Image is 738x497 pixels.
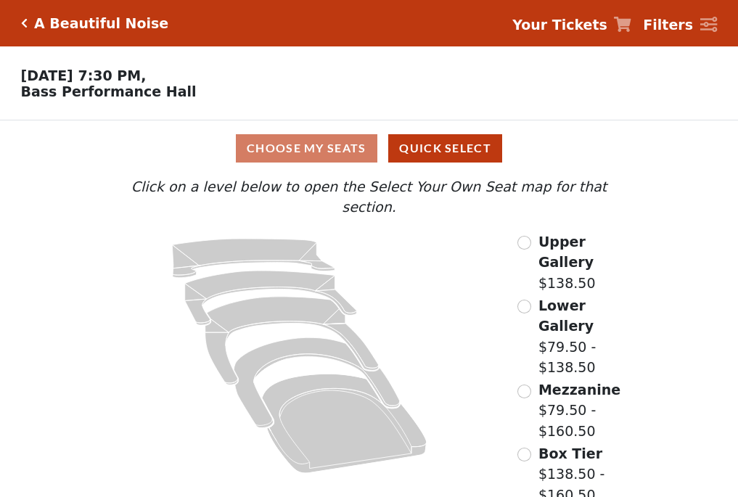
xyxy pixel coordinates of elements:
[538,379,636,442] label: $79.50 - $160.50
[388,134,502,163] button: Quick Select
[512,15,631,36] a: Your Tickets
[538,297,594,334] span: Lower Gallery
[102,176,635,218] p: Click on a level below to open the Select Your Own Seat map for that section.
[512,17,607,33] strong: Your Tickets
[643,15,717,36] a: Filters
[185,271,357,325] path: Lower Gallery - Seats Available: 74
[643,17,693,33] strong: Filters
[21,18,28,28] a: Click here to go back to filters
[34,15,168,32] h5: A Beautiful Noise
[538,445,602,461] span: Box Tier
[173,239,335,278] path: Upper Gallery - Seats Available: 295
[538,295,636,378] label: $79.50 - $138.50
[538,231,636,294] label: $138.50
[538,382,620,398] span: Mezzanine
[263,374,427,473] path: Orchestra / Parterre Circle - Seats Available: 26
[538,234,594,271] span: Upper Gallery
